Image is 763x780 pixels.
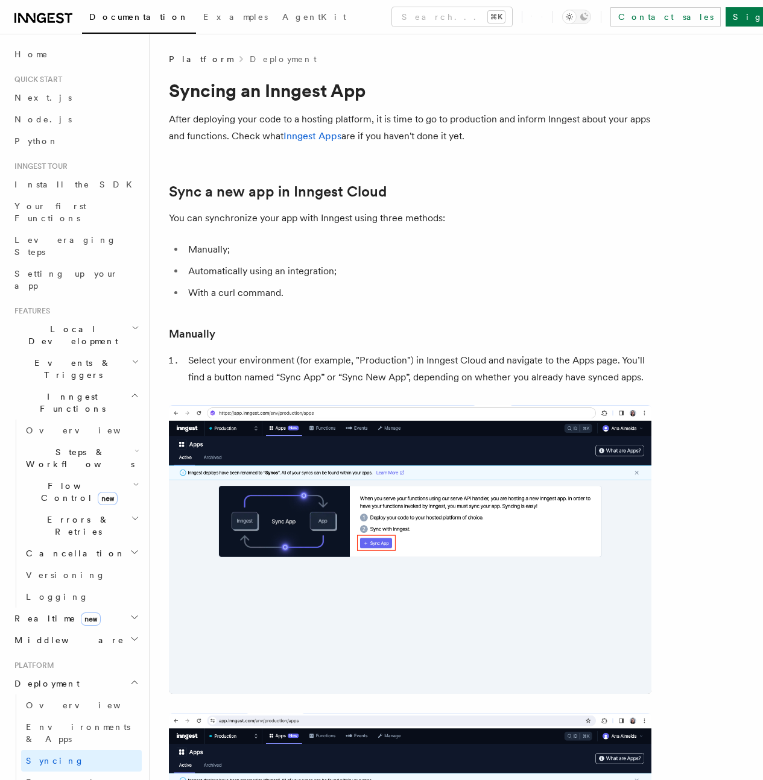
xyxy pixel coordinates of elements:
[21,420,142,441] a: Overview
[10,678,80,690] span: Deployment
[21,480,133,504] span: Flow Control
[98,492,118,505] span: new
[21,509,142,543] button: Errors & Retries
[10,634,124,646] span: Middleware
[10,318,142,352] button: Local Development
[21,750,142,772] a: Syncing
[250,53,317,65] a: Deployment
[10,391,130,415] span: Inngest Functions
[10,661,54,670] span: Platform
[10,87,142,109] a: Next.js
[10,357,131,381] span: Events & Triggers
[10,612,101,624] span: Realtime
[26,756,84,766] span: Syncing
[10,174,142,195] a: Install the SDK
[275,4,353,33] a: AgentKit
[203,12,268,22] span: Examples
[26,700,150,710] span: Overview
[282,12,346,22] span: AgentKit
[81,612,101,626] span: new
[169,183,387,200] a: Sync a new app in Inngest Cloud
[10,263,142,297] a: Setting up your app
[488,11,505,23] kbd: ⌘K
[185,285,651,301] li: With a curl command.
[196,4,275,33] a: Examples
[10,323,131,347] span: Local Development
[10,130,142,152] a: Python
[21,586,142,608] a: Logging
[21,716,142,750] a: Environments & Apps
[10,162,68,171] span: Inngest tour
[26,592,89,602] span: Logging
[562,10,591,24] button: Toggle dark mode
[169,111,651,145] p: After deploying your code to a hosting platform, it is time to go to production and inform Innges...
[21,543,142,564] button: Cancellation
[21,547,125,559] span: Cancellation
[10,229,142,263] a: Leveraging Steps
[10,195,142,229] a: Your first Functions
[14,93,72,102] span: Next.js
[185,352,651,386] li: Select your environment (for example, "Production") in Inngest Cloud and navigate to the Apps pag...
[10,75,62,84] span: Quick start
[185,241,651,258] li: Manually;
[26,722,130,744] span: Environments & Apps
[21,446,135,470] span: Steps & Workflows
[21,475,142,509] button: Flow Controlnew
[10,386,142,420] button: Inngest Functions
[14,115,72,124] span: Node.js
[610,7,721,27] a: Contact sales
[392,7,512,27] button: Search...⌘K
[21,694,142,716] a: Overview
[283,130,341,142] a: Inngest Apps
[14,269,118,291] span: Setting up your app
[169,210,651,227] p: You can synchronize your app with Inngest using three methods:
[169,405,651,694] img: Inngest Cloud screen with sync App button when you have no apps synced yet
[10,306,50,316] span: Features
[14,201,86,223] span: Your first Functions
[14,48,48,60] span: Home
[10,43,142,65] a: Home
[169,53,233,65] span: Platform
[10,608,142,629] button: Realtimenew
[21,514,131,538] span: Errors & Retries
[21,564,142,586] a: Versioning
[10,352,142,386] button: Events & Triggers
[10,673,142,694] button: Deployment
[10,109,142,130] a: Node.js
[10,629,142,651] button: Middleware
[26,426,150,435] span: Overview
[21,441,142,475] button: Steps & Workflows
[14,180,139,189] span: Install the SDK
[14,136,59,146] span: Python
[26,570,106,580] span: Versioning
[185,263,651,280] li: Automatically using an integration;
[169,80,651,101] h1: Syncing an Inngest App
[14,235,116,257] span: Leveraging Steps
[89,12,189,22] span: Documentation
[10,420,142,608] div: Inngest Functions
[82,4,196,34] a: Documentation
[169,326,215,342] a: Manually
